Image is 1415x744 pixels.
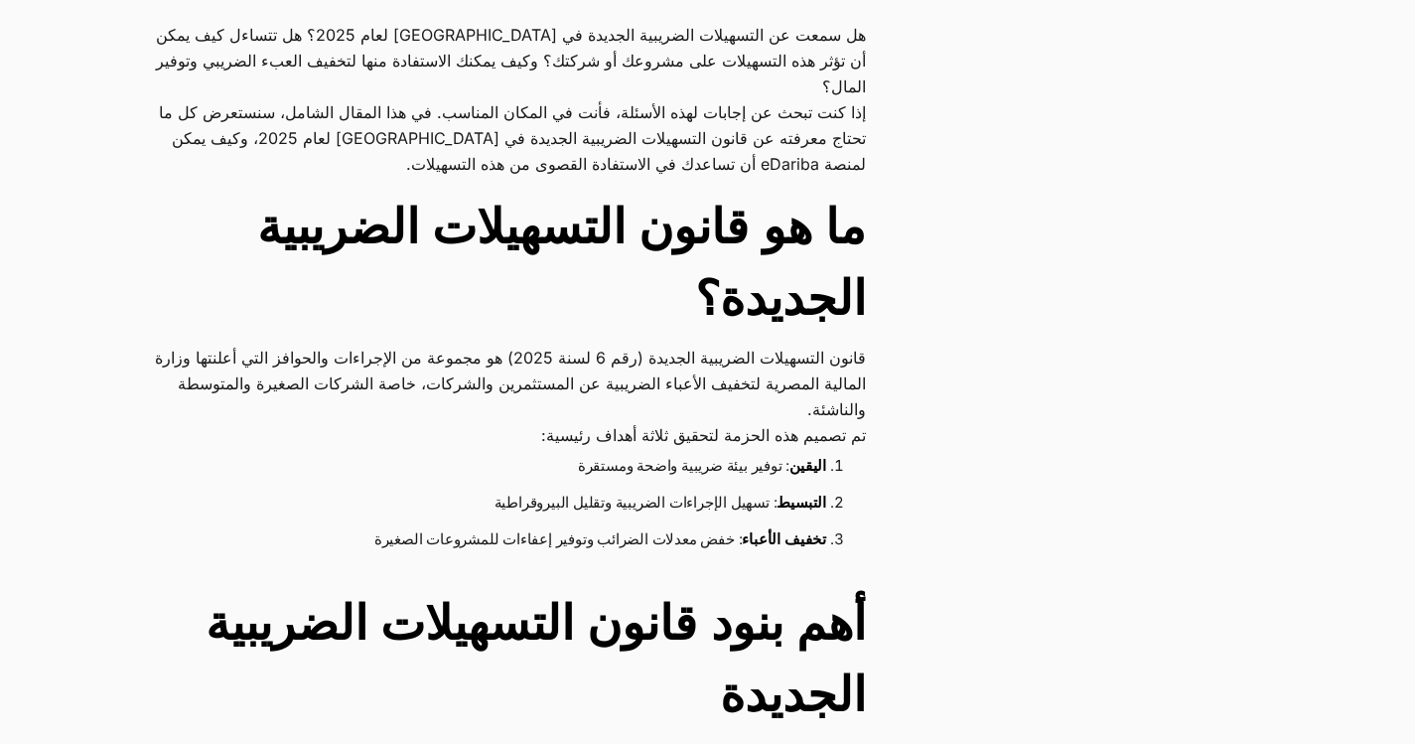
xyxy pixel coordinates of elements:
p: إذا كنت تبحث عن إجابات لهذه الأسئلة، فأنت في المكان المناسب. في هذا المقال الشامل، سنستعرض كل ما ... [155,99,866,177]
h2: أهم بنود قانون التسهيلات الضريبية الجديدة [155,588,866,731]
h2: ما هو قانون التسهيلات الضريبية الجديدة؟ [155,192,866,335]
p: تم تصميم هذه الحزمة لتحقيق ثلاثة أهداف رئيسية: [155,422,866,448]
strong: تخفيف الأعباء [742,530,826,547]
strong: اليقين [789,457,826,474]
strong: التبسيط [777,494,826,511]
li: : خفض معدلات الضرائب وتوفير إعفاءات للمشروعات الصغيرة [192,521,826,558]
li: : تسهيل الإجراءات الضريبية وتقليل البيروقراطية [192,485,826,521]
p: هل سمعت عن التسهيلات الضريبية الجديدة في [GEOGRAPHIC_DATA] لعام 2025؟ هل تتساءل كيف يمكن أن تؤثر ... [155,22,866,99]
li: : توفير بيئة ضريبية واضحة ومستقرة [192,448,826,485]
p: قانون التسهيلات الضريبية الجديدة (رقم 6 لسنة 2025) هو مجموعة من الإجراءات والحوافز التي أعلنتها و... [155,345,866,422]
